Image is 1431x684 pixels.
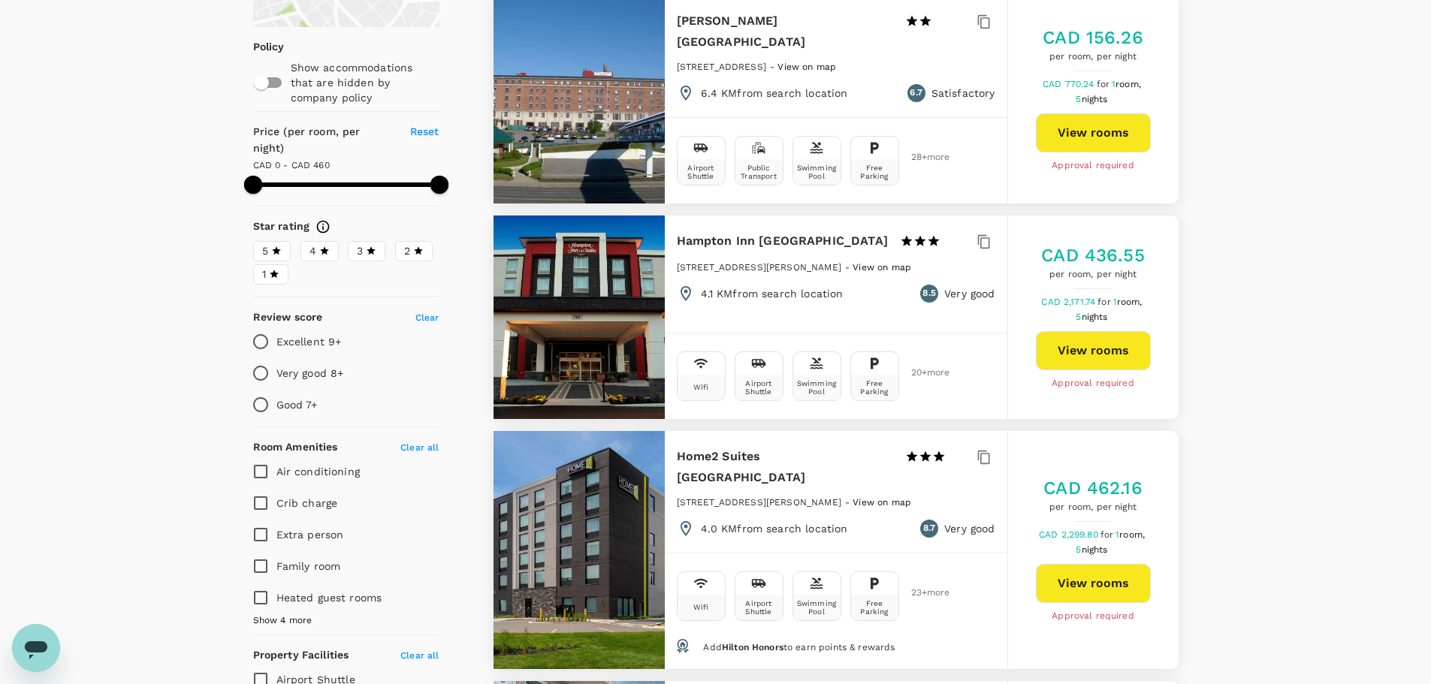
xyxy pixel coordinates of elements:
[944,521,995,536] p: Very good
[722,642,783,652] span: Hilton Honors
[1041,267,1145,282] span: per room, per night
[910,86,922,101] span: 6.7
[777,62,836,72] span: View on map
[1116,529,1147,540] span: 1
[291,60,438,105] p: Show accommodations that are hidden by company policy
[701,286,844,301] p: 4.1 KM from search location
[677,446,893,488] h6: Home2 Suites [GEOGRAPHIC_DATA]
[677,497,841,508] span: [STREET_ADDRESS][PERSON_NAME]
[681,164,722,180] div: Airport Shuttle
[253,39,263,54] p: Policy
[738,599,780,616] div: Airport Shuttle
[253,613,312,628] span: Show 4 more
[1043,476,1143,500] h5: CAD 462.16
[262,243,268,259] span: 5
[253,160,330,170] span: CAD 0 - CAD 460
[253,218,310,235] h6: Star rating
[845,262,853,273] span: -
[1119,529,1145,540] span: room,
[262,267,266,282] span: 1
[276,397,318,412] p: Good 7+
[1113,297,1145,307] span: 1
[309,243,316,259] span: 4
[796,599,838,616] div: Swimming Pool
[410,125,439,137] span: Reset
[738,164,780,180] div: Public Transport
[276,529,344,541] span: Extra person
[276,592,382,604] span: Heated guest rooms
[276,497,338,509] span: Crib charge
[1052,609,1134,624] span: Approval required
[911,368,934,378] span: 20 + more
[677,11,893,53] h6: [PERSON_NAME][GEOGRAPHIC_DATA]
[1112,79,1143,89] span: 1
[404,243,410,259] span: 2
[777,60,836,72] a: View on map
[796,164,838,180] div: Swimming Pool
[276,466,360,478] span: Air conditioning
[12,624,60,672] iframe: Button to launch messaging window
[853,496,911,508] a: View on map
[253,124,393,157] h6: Price (per room, per night)
[1043,79,1097,89] span: CAD 770.24
[911,152,934,162] span: 28 + more
[357,243,363,259] span: 3
[1052,376,1134,391] span: Approval required
[693,383,709,391] div: Wifi
[1117,297,1143,307] span: room,
[276,366,344,381] p: Very good 8+
[1076,544,1109,555] span: 5
[253,309,323,326] h6: Review score
[276,334,342,349] p: Excellent 9+
[922,286,935,301] span: 8.5
[693,603,709,611] div: Wifi
[1043,50,1143,65] span: per room, per night
[1041,297,1097,307] span: CAD 2,171.74
[845,497,853,508] span: -
[415,312,439,323] span: Clear
[1039,529,1100,540] span: CAD 2,299.80
[853,261,911,273] a: View on map
[1036,113,1151,152] button: View rooms
[854,379,895,396] div: Free Parking
[701,86,848,101] p: 6.4 KM from search location
[1116,79,1141,89] span: room,
[253,439,338,456] h6: Room Amenities
[854,164,895,180] div: Free Parking
[854,599,895,616] div: Free Parking
[923,521,935,536] span: 8.7
[1097,297,1112,307] span: for
[1036,331,1151,370] button: View rooms
[944,286,995,301] p: Very good
[315,219,331,234] svg: Star ratings are awarded to properties to represent the quality of services, facilities, and amen...
[1076,94,1109,104] span: 5
[1043,26,1143,50] h5: CAD 156.26
[1052,158,1134,173] span: Approval required
[770,62,777,72] span: -
[400,650,439,661] span: Clear all
[1082,544,1108,555] span: nights
[400,442,439,453] span: Clear all
[677,62,766,72] span: [STREET_ADDRESS]
[853,262,911,273] span: View on map
[276,560,341,572] span: Family room
[1100,529,1116,540] span: for
[677,262,841,273] span: [STREET_ADDRESS][PERSON_NAME]
[738,379,780,396] div: Airport Shuttle
[703,642,895,652] span: Add to earn points & rewards
[1043,500,1143,515] span: per room, per night
[1036,564,1151,603] button: View rooms
[677,231,888,252] h6: Hampton Inn [GEOGRAPHIC_DATA]
[701,521,848,536] p: 4.0 KM from search location
[1076,312,1109,322] span: 5
[1082,94,1108,104] span: nights
[253,647,349,664] h6: Property Facilities
[1041,243,1145,267] h5: CAD 436.55
[911,588,934,598] span: 23 + more
[1097,79,1112,89] span: for
[931,86,995,101] p: Satisfactory
[1082,312,1108,322] span: nights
